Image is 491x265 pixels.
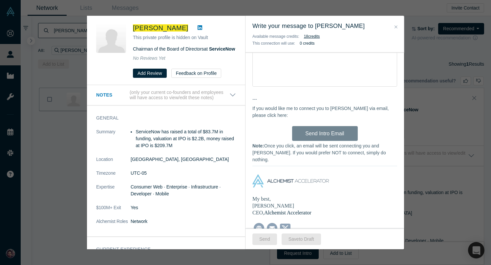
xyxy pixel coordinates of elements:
[133,34,236,41] p: This private profile is hidden on Vault
[96,115,227,121] h3: General
[393,23,399,31] button: Close
[282,233,321,245] button: Saveto Draft
[130,90,229,101] p: (only your current co-founders and employees will have access to view/edit these notes)
[131,156,236,163] dd: [GEOGRAPHIC_DATA], [GEOGRAPHIC_DATA]
[133,69,167,78] button: Add Review
[171,69,222,78] button: Feedback on Profile
[252,34,299,39] span: Available message credits:
[96,184,131,204] dt: Expertise
[96,218,131,232] dt: Alchemist Roles
[131,184,221,196] span: Consumer Web · Enterprise · Infrastructure · Developer · Mobile
[133,24,188,32] span: [PERSON_NAME]
[252,41,295,46] span: This connection will use:
[96,92,128,99] h3: Notes
[96,170,131,184] dt: Timezone
[131,204,236,211] dd: Yes
[136,128,236,149] li: ServiceNow has raised a total of $83.7M in funding, valuation at IPO is $2.2B, money raised at IP...
[96,204,131,218] dt: $100M+ Exit
[96,23,126,53] img: Fred Luddy's Profile Image
[209,46,235,52] a: ServiceNow
[252,233,277,245] button: Send
[96,156,131,170] dt: Location
[96,90,236,101] button: Notes (only your current co-founders and employees will have access to view/edit these notes)
[133,55,165,61] span: No Reviews Yet
[300,41,314,46] b: 0 credits
[252,41,397,87] div: rdw-wrapper
[96,246,227,253] h3: Current Experience
[133,46,235,52] span: Chairman of the Board of Directors at
[304,33,320,40] button: 18credits
[96,128,131,156] dt: Summary
[131,170,236,177] dd: UTC-05
[252,22,397,31] h3: Write your message to [PERSON_NAME]
[131,218,236,225] dd: Network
